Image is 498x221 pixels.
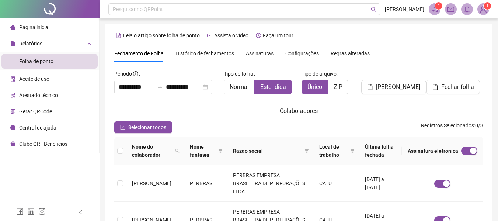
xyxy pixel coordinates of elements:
[38,208,46,215] span: instagram
[486,3,489,8] span: 1
[302,70,337,78] span: Tipo de arquivo
[285,51,319,56] span: Configurações
[438,3,440,8] span: 1
[114,121,172,133] button: Selecionar todos
[331,51,370,56] span: Regras alteradas
[78,210,83,215] span: left
[132,180,171,186] span: [PERSON_NAME]
[19,58,53,64] span: Folha de ponto
[10,76,15,82] span: audit
[19,76,49,82] span: Aceite de uso
[123,32,200,38] span: Leia o artigo sobre folha de ponto
[19,24,49,30] span: Página inicial
[432,84,438,90] span: file
[157,84,163,90] span: to
[116,33,121,38] span: file-text
[120,125,125,130] span: check-square
[447,6,454,13] span: mail
[10,25,15,30] span: home
[421,121,483,133] span: : 0 / 3
[263,32,293,38] span: Faça um tour
[128,123,166,131] span: Selecionar todos
[10,141,15,146] span: gift
[217,141,224,160] span: filter
[484,2,491,10] sup: Atualize o seu contato no menu Meus Dados
[157,84,163,90] span: swap-right
[175,51,234,56] span: Histórico de fechamentos
[426,80,480,94] button: Fechar folha
[478,4,489,15] img: 4353
[280,107,318,114] span: Colaboradores
[350,149,355,153] span: filter
[19,141,67,147] span: Clube QR - Beneficios
[10,93,15,98] span: solution
[464,6,470,13] span: bell
[441,83,474,91] span: Fechar folha
[233,147,302,155] span: Razão social
[359,137,402,165] th: Última folha fechada
[313,165,359,202] td: CATU
[224,70,253,78] span: Tipo de folha
[114,71,132,77] span: Período
[16,208,24,215] span: facebook
[371,7,376,12] span: search
[334,83,342,90] span: ZIP
[214,32,248,38] span: Assista o vídeo
[376,83,420,91] span: [PERSON_NAME]
[175,149,180,153] span: search
[19,41,42,46] span: Relatórios
[367,84,373,90] span: file
[304,149,309,153] span: filter
[19,125,56,131] span: Central de ajuda
[435,2,442,10] sup: 1
[132,143,172,159] span: Nome do colaborador
[421,122,474,128] span: Registros Selecionados
[10,109,15,114] span: qrcode
[303,145,310,156] span: filter
[218,149,223,153] span: filter
[473,196,491,214] iframe: Intercom live chat
[19,108,52,114] span: Gerar QRCode
[260,83,286,90] span: Estendida
[385,5,424,13] span: [PERSON_NAME]
[246,51,274,56] span: Assinaturas
[319,143,347,159] span: Local de trabalho
[174,141,181,160] span: search
[133,71,138,76] span: info-circle
[10,41,15,46] span: file
[359,165,402,202] td: [DATE] a [DATE]
[10,125,15,130] span: info-circle
[27,208,35,215] span: linkedin
[431,6,438,13] span: notification
[114,51,164,56] span: Fechamento de Folha
[190,143,215,159] span: Nome fantasia
[227,165,313,202] td: PERBRAS EMPRESA BRASILEIRA DE PERFURAÇÕES LTDA.
[19,92,58,98] span: Atestado técnico
[349,141,356,160] span: filter
[361,80,426,94] button: [PERSON_NAME]
[184,165,227,202] td: PERBRAS
[408,147,458,155] span: Assinatura eletrônica
[230,83,249,90] span: Normal
[256,33,261,38] span: history
[307,83,322,90] span: Único
[207,33,212,38] span: youtube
